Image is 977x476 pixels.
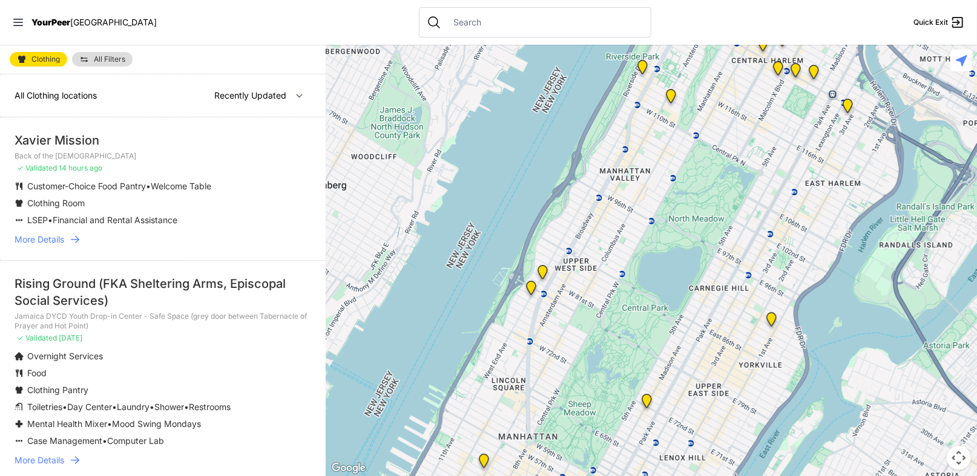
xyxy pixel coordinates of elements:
[107,435,164,446] span: Computer Lab
[102,435,107,446] span: •
[27,351,103,361] span: Overnight Services
[788,63,803,82] div: Manhattan
[31,17,70,27] span: YourPeer
[10,52,67,67] a: Clothing
[27,419,107,429] span: Mental Health Mixer
[112,419,201,429] span: Mood Swing Mondays
[151,181,211,191] span: Welcome Table
[15,233,64,246] span: More Details
[107,419,112,429] span: •
[840,99,855,118] div: Main Location
[27,181,146,191] span: Customer-Choice Food Pantry
[15,151,311,161] p: Back of the [DEMOGRAPHIC_DATA]
[446,16,643,28] input: Search
[329,460,369,476] a: Open this area in Google Maps (opens a new window)
[15,454,311,466] a: More Details
[635,60,650,79] div: Ford Hall
[189,402,231,412] span: Restrooms
[15,132,311,149] div: Xavier Mission
[27,368,47,378] span: Food
[15,311,311,331] p: Jamaica DYCD Youth Drop-in Center - Safe Space (grey door between Tabernacle of Prayer and Hot Po...
[27,198,85,208] span: Clothing Room
[53,215,177,225] span: Financial and Rental Assistance
[27,385,88,395] span: Clothing Pantry
[755,37,771,56] div: Uptown/Harlem DYCD Youth Drop-in Center
[27,215,48,225] span: LSEP
[15,90,97,100] span: All Clothing locations
[154,402,184,412] span: Shower
[27,435,102,446] span: Case Management
[775,32,790,51] div: Manhattan
[184,402,189,412] span: •
[913,15,965,30] a: Quick Exit
[639,394,654,413] div: Manhattan
[663,89,679,108] div: The Cathedral Church of St. John the Divine
[15,275,311,309] div: Rising Ground (FKA Sheltering Arms, Episcopal Social Services)
[27,402,62,412] span: Toiletries
[806,65,821,84] div: East Harlem
[329,460,369,476] img: Google
[59,333,82,342] span: [DATE]
[17,163,57,172] span: ✓ Validated
[764,312,779,331] div: Avenue Church
[72,52,133,67] a: All Filters
[17,333,57,342] span: ✓ Validated
[59,163,102,172] span: 14 hours ago
[48,215,53,225] span: •
[535,265,550,284] div: Pathways Adult Drop-In Program
[947,446,971,470] button: Map camera controls
[726,26,741,45] div: The PILLARS – Holistic Recovery Support
[62,402,67,412] span: •
[31,56,60,63] span: Clothing
[70,17,157,27] span: [GEOGRAPHIC_DATA]
[146,181,151,191] span: •
[94,56,125,63] span: All Filters
[476,454,492,473] div: 9th Avenue Drop-in Center
[112,402,117,412] span: •
[913,18,948,27] span: Quick Exit
[117,402,150,412] span: Laundry
[31,19,157,26] a: YourPeer[GEOGRAPHIC_DATA]
[15,233,311,246] a: More Details
[67,402,112,412] span: Day Center
[150,402,154,412] span: •
[15,454,64,466] span: More Details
